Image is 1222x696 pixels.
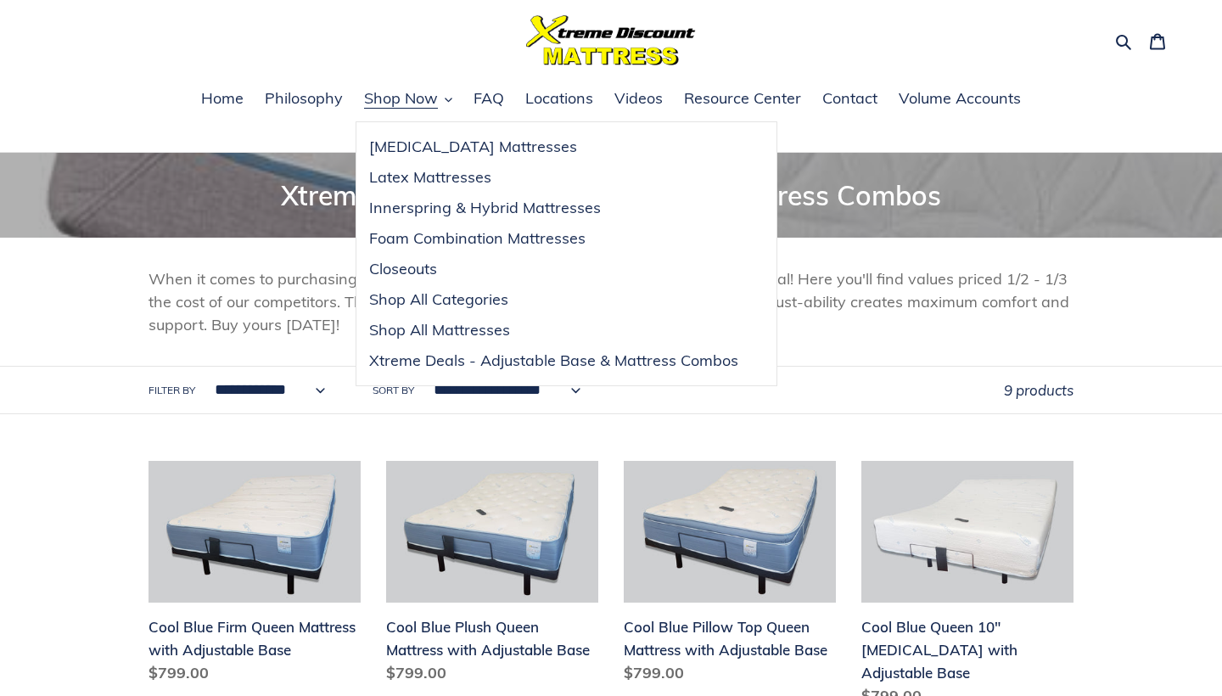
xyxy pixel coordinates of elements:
[814,87,886,112] a: Contact
[265,88,343,109] span: Philosophy
[526,15,696,65] img: Xtreme Discount Mattress
[373,383,414,398] label: Sort by
[356,132,751,162] a: [MEDICAL_DATA] Mattresses
[256,87,351,112] a: Philosophy
[1004,381,1073,399] span: 9 products
[606,87,671,112] a: Videos
[614,88,663,109] span: Videos
[356,284,751,315] a: Shop All Categories
[201,88,244,109] span: Home
[899,88,1021,109] span: Volume Accounts
[356,162,751,193] a: Latex Mattresses
[369,167,491,188] span: Latex Mattresses
[356,193,751,223] a: Innerspring & Hybrid Mattresses
[149,267,1073,336] p: When it comes to purchasing a mattress & adjustable base, nobody beats an Xtreme Deal! Here you'l...
[281,178,941,212] span: Xtreme Deals - Adjustable Base & Mattress Combos
[369,137,577,157] span: [MEDICAL_DATA] Mattresses
[364,88,438,109] span: Shop Now
[369,198,601,218] span: Innerspring & Hybrid Mattresses
[369,259,437,279] span: Closeouts
[193,87,252,112] a: Home
[465,87,513,112] a: FAQ
[890,87,1029,112] a: Volume Accounts
[356,223,751,254] a: Foam Combination Mattresses
[356,254,751,284] a: Closeouts
[356,87,461,112] button: Shop Now
[474,88,504,109] span: FAQ
[369,228,586,249] span: Foam Combination Mattresses
[356,345,751,376] a: Xtreme Deals - Adjustable Base & Mattress Combos
[369,351,738,371] span: Xtreme Deals - Adjustable Base & Mattress Combos
[149,461,361,691] a: Cool Blue Firm Queen Mattress with Adjustable Base
[624,461,836,691] a: Cool Blue Pillow Top Queen Mattress with Adjustable Base
[822,88,877,109] span: Contact
[369,320,510,340] span: Shop All Mattresses
[386,461,598,691] a: Cool Blue Plush Queen Mattress with Adjustable Base
[356,315,751,345] a: Shop All Mattresses
[525,88,593,109] span: Locations
[369,289,508,310] span: Shop All Categories
[675,87,810,112] a: Resource Center
[517,87,602,112] a: Locations
[684,88,801,109] span: Resource Center
[149,383,195,398] label: Filter by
